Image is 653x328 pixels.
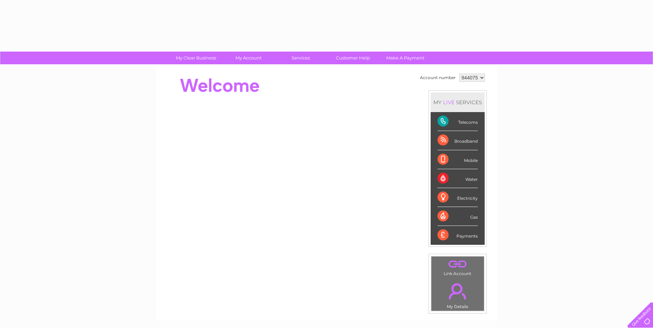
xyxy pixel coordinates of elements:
a: Services [272,52,329,64]
div: LIVE [442,99,456,106]
div: Telecoms [438,112,478,131]
a: . [433,258,482,270]
a: Customer Help [325,52,381,64]
div: Gas [438,207,478,226]
div: Mobile [438,150,478,169]
a: Make A Payment [377,52,434,64]
div: Electricity [438,188,478,207]
td: My Details [431,277,484,311]
a: My Account [220,52,277,64]
a: My Clear Business [168,52,224,64]
td: Account number [418,72,457,84]
div: Payments [438,226,478,244]
div: Broadband [438,131,478,150]
div: Water [438,169,478,188]
div: MY SERVICES [431,92,485,112]
td: Link Account [431,256,484,278]
a: . [433,279,482,303]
